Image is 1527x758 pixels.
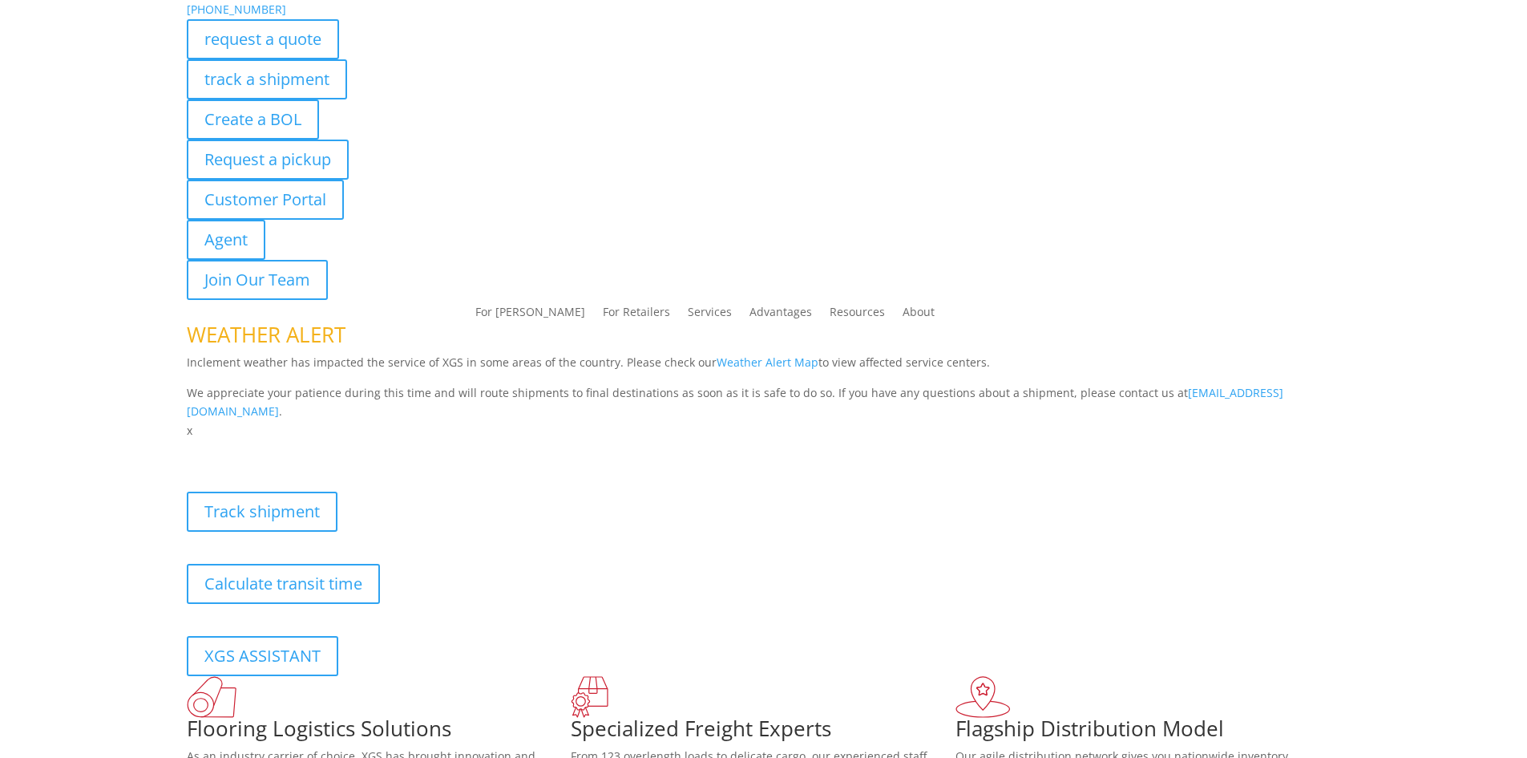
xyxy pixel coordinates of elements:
a: For Retailers [603,306,670,324]
p: We appreciate your patience during this time and will route shipments to final destinations as so... [187,383,1341,422]
a: Track shipment [187,492,337,532]
a: Join Our Team [187,260,328,300]
h1: Flagship Distribution Model [955,718,1340,747]
a: Advantages [749,306,812,324]
p: x [187,421,1341,440]
a: Create a BOL [187,99,319,140]
img: xgs-icon-total-supply-chain-intelligence-red [187,676,236,718]
a: track a shipment [187,59,347,99]
img: xgs-icon-flagship-distribution-model-red [955,676,1011,718]
h1: Flooring Logistics Solutions [187,718,572,747]
a: request a quote [187,19,339,59]
a: [PHONE_NUMBER] [187,2,286,17]
a: Agent [187,220,265,260]
a: Resources [830,306,885,324]
a: XGS ASSISTANT [187,636,338,676]
img: xgs-icon-focused-on-flooring-red [571,676,608,718]
a: About [903,306,935,324]
a: Weather Alert Map [717,355,818,370]
p: Inclement weather has impacted the service of XGS in some areas of the country. Please check our ... [187,353,1341,383]
a: For [PERSON_NAME] [475,306,585,324]
a: Customer Portal [187,180,344,220]
a: Services [688,306,732,324]
span: WEATHER ALERT [187,320,345,349]
a: Calculate transit time [187,564,380,604]
b: Visibility, transparency, and control for your entire supply chain. [187,443,544,458]
a: Request a pickup [187,140,349,180]
h1: Specialized Freight Experts [571,718,955,747]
